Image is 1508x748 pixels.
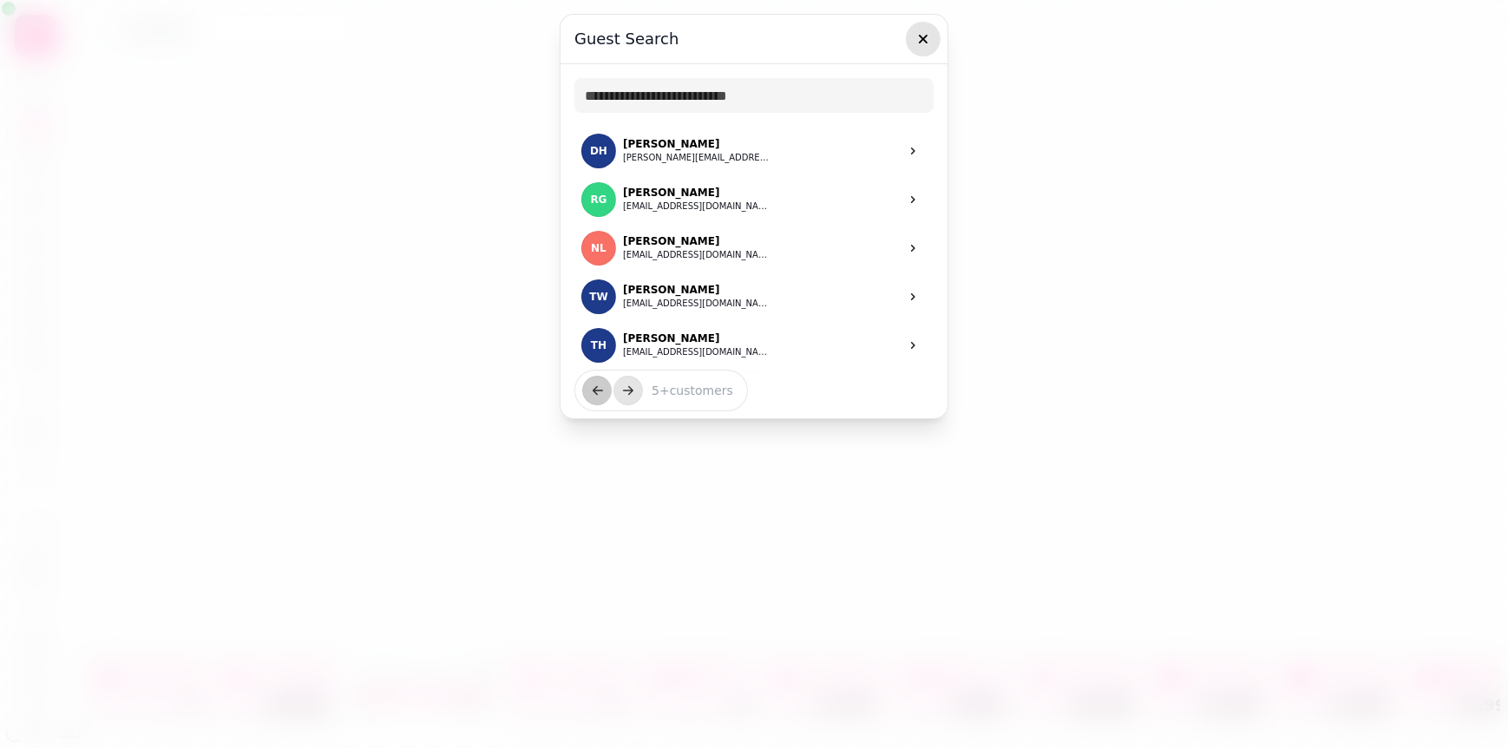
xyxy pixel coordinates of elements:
p: 5 + customers [638,382,733,399]
button: [EMAIL_ADDRESS][DOMAIN_NAME] [623,248,770,262]
p: [PERSON_NAME] [623,137,770,151]
button: next [613,376,643,405]
p: [PERSON_NAME] [623,331,770,345]
span: DH [590,145,607,157]
a: T WTW[PERSON_NAME][EMAIL_ADDRESS][DOMAIN_NAME] [574,272,934,321]
button: [EMAIL_ADDRESS][DOMAIN_NAME] [623,297,770,311]
a: D HDH[PERSON_NAME][PERSON_NAME][EMAIL_ADDRESS][PERSON_NAME][DOMAIN_NAME] [574,127,934,175]
button: back [582,376,612,405]
button: [PERSON_NAME][EMAIL_ADDRESS][PERSON_NAME][DOMAIN_NAME] [623,151,770,165]
p: [PERSON_NAME] [623,234,770,248]
button: [EMAIL_ADDRESS][DOMAIN_NAME] [623,200,770,213]
a: N LNL[PERSON_NAME][EMAIL_ADDRESS][DOMAIN_NAME] [574,224,934,272]
a: T HTH[PERSON_NAME][EMAIL_ADDRESS][DOMAIN_NAME] [574,321,934,370]
button: [EMAIL_ADDRESS][DOMAIN_NAME] [623,345,770,359]
span: RG [590,194,606,206]
p: [PERSON_NAME] [623,283,770,297]
p: [PERSON_NAME] [623,186,770,200]
span: TW [589,291,607,303]
a: R GRG[PERSON_NAME][EMAIL_ADDRESS][DOMAIN_NAME] [574,175,934,224]
h3: Guest Search [574,29,934,49]
span: TH [591,339,606,351]
span: NL [591,242,606,254]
